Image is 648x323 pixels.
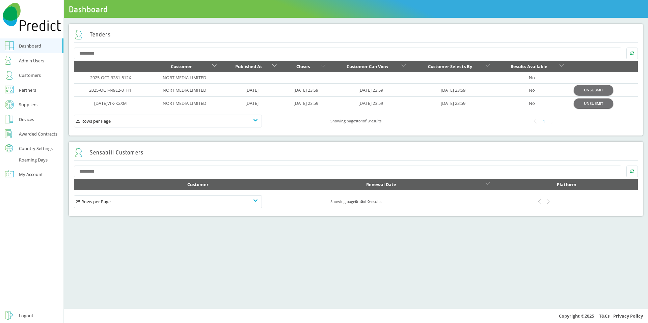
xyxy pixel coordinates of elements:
a: 2025-OCT-N9E2-0TH1 [89,87,132,93]
a: Privacy Policy [613,313,643,319]
div: My Account [19,170,43,178]
div: Awarded Contracts [19,130,57,138]
div: Closes [287,62,319,70]
div: 25 Rows per Page [76,117,260,125]
h2: Sensabill Customers [74,148,144,157]
a: No [529,75,535,81]
b: 0 [361,199,363,204]
button: UNSUBMIT [574,98,613,108]
a: [DATE] 23:59 [294,100,318,106]
div: Partners [19,86,36,94]
a: [DATE] 23:59 [294,87,318,93]
a: [DATE] 23:59 [358,87,383,93]
b: 0 [368,199,370,204]
div: Showing page to of results [262,117,450,125]
div: Customer [152,62,211,70]
div: Country Settings [19,146,53,151]
div: Customer Selects By [416,62,484,70]
a: No [529,87,535,93]
b: 1 [361,118,363,123]
div: Suppliers [19,100,37,109]
div: Platform [500,180,633,188]
div: Renewal Date [278,180,484,188]
h2: Tenders [74,30,111,40]
a: [DATE] 23:59 [441,100,465,106]
div: Customers [19,71,41,79]
b: 1 [355,118,357,123]
div: Admin Users [19,57,44,65]
img: Predict Mobile [3,3,61,31]
a: 2025-OCT-3281-512X [90,75,131,81]
div: Roaming Days [19,156,48,164]
b: 0 [355,199,357,204]
button: UNSUBMIT [574,85,613,95]
div: Customer [128,180,268,188]
a: NORT MEDIA LIMITED [163,75,206,81]
a: No [529,100,535,106]
div: 25 Rows per Page [76,198,260,206]
div: Results Available [500,62,558,70]
b: 3 [368,118,370,123]
div: Devices [19,115,34,123]
div: Published At [227,62,271,70]
a: T&Cs [599,313,610,319]
div: Dashboard [19,42,41,50]
div: Customer Can View [335,62,400,70]
a: [DATE] 23:59 [358,100,383,106]
div: 1 [540,117,548,126]
a: NORT MEDIA LIMITED [163,100,206,106]
div: Logout [19,312,33,320]
a: [DATE] [245,100,259,106]
a: NORT MEDIA LIMITED [163,87,206,93]
a: [DATE] 23:59 [441,87,465,93]
div: Showing page to of results [262,198,450,206]
a: [DATE]VIK-K2XM [94,100,127,106]
a: [DATE] [245,87,259,93]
